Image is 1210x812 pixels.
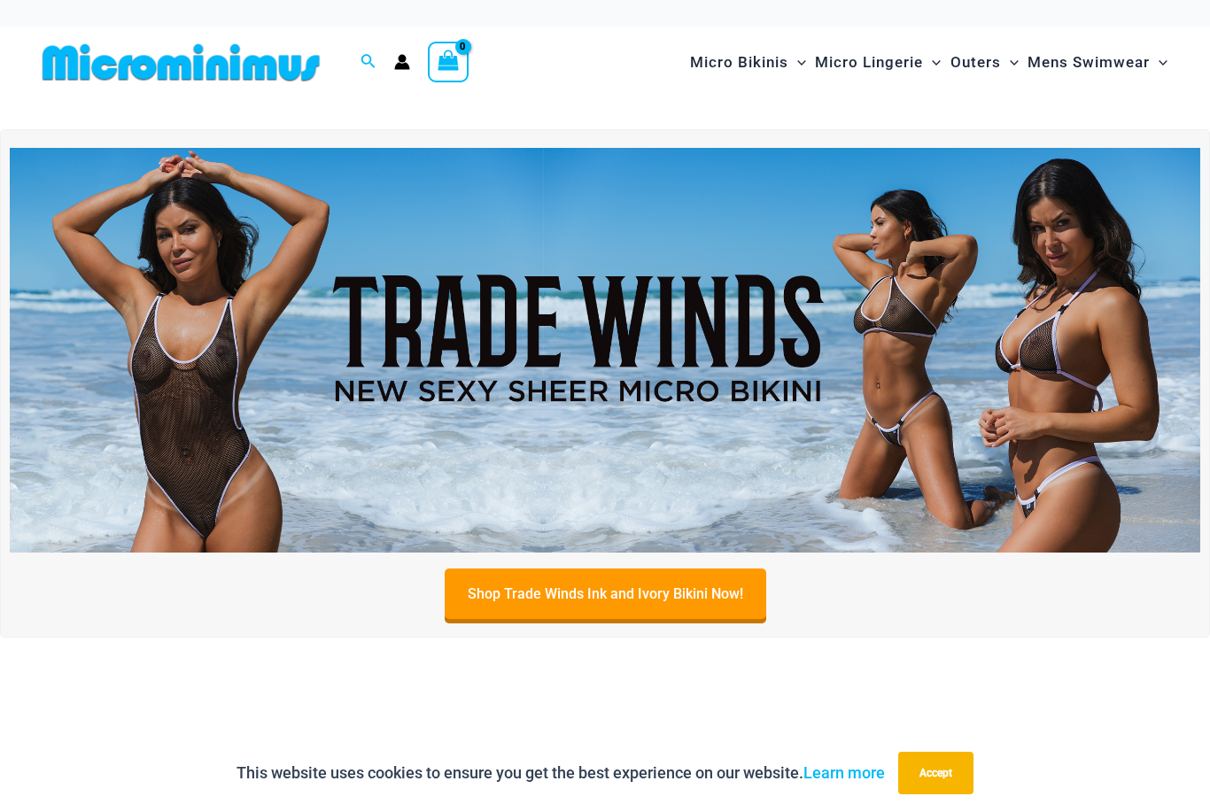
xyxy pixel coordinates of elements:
[898,752,973,794] button: Accept
[683,33,1175,92] nav: Site Navigation
[803,763,885,782] a: Learn more
[237,760,885,786] p: This website uses cookies to ensure you get the best experience on our website.
[35,43,327,82] img: MM SHOP LOGO FLAT
[815,40,923,85] span: Micro Lingerie
[950,40,1001,85] span: Outers
[1001,40,1019,85] span: Menu Toggle
[445,568,766,618] a: Shop Trade Winds Ink and Ivory Bikini Now!
[686,35,811,89] a: Micro BikinisMenu ToggleMenu Toggle
[361,51,376,73] a: Search icon link
[428,42,469,82] a: View Shopping Cart, empty
[1150,40,1167,85] span: Menu Toggle
[690,40,788,85] span: Micro Bikinis
[10,148,1200,553] img: Trade Winds Ink and Ivory Bikini
[946,35,1023,89] a: OutersMenu ToggleMenu Toggle
[1028,40,1150,85] span: Mens Swimwear
[811,35,945,89] a: Micro LingerieMenu ToggleMenu Toggle
[394,54,410,70] a: Account icon link
[1023,35,1172,89] a: Mens SwimwearMenu ToggleMenu Toggle
[923,40,941,85] span: Menu Toggle
[788,40,806,85] span: Menu Toggle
